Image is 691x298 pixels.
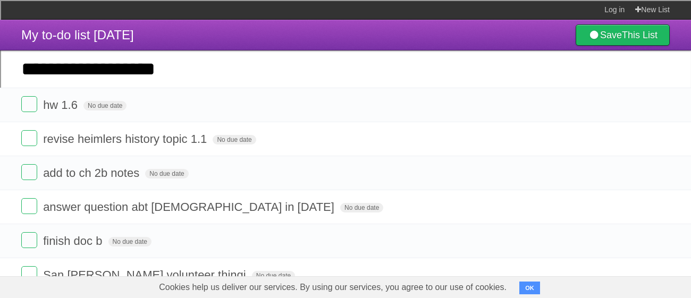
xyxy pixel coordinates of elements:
[340,203,383,212] span: No due date
[576,24,670,46] a: SaveThis List
[21,96,37,112] label: Done
[21,130,37,146] label: Done
[43,132,209,146] span: revise heimlers history topic 1.1
[43,268,249,282] span: San [PERSON_NAME] volunteer thingi
[4,52,687,62] div: Sign out
[622,30,658,40] b: This List
[252,271,295,280] span: No due date
[4,23,687,33] div: Move To ...
[4,62,687,71] div: Rename
[4,42,687,52] div: Options
[148,277,517,298] span: Cookies help us deliver our services. By using our services, you agree to our use of cookies.
[4,71,687,81] div: Move To ...
[83,101,127,110] span: No due date
[21,266,37,282] label: Done
[145,169,188,178] span: No due date
[4,4,687,14] div: Sort A > Z
[43,166,142,180] span: add to ch 2b notes
[43,234,105,248] span: finish doc b
[4,14,687,23] div: Sort New > Old
[21,232,37,248] label: Done
[21,28,134,42] span: My to-do list [DATE]
[21,164,37,180] label: Done
[4,33,687,42] div: Delete
[108,237,151,246] span: No due date
[213,135,256,144] span: No due date
[519,282,540,294] button: OK
[43,98,80,112] span: hw 1.6
[21,198,37,214] label: Done
[43,200,337,214] span: answer question abt [DEMOGRAPHIC_DATA] in [DATE]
